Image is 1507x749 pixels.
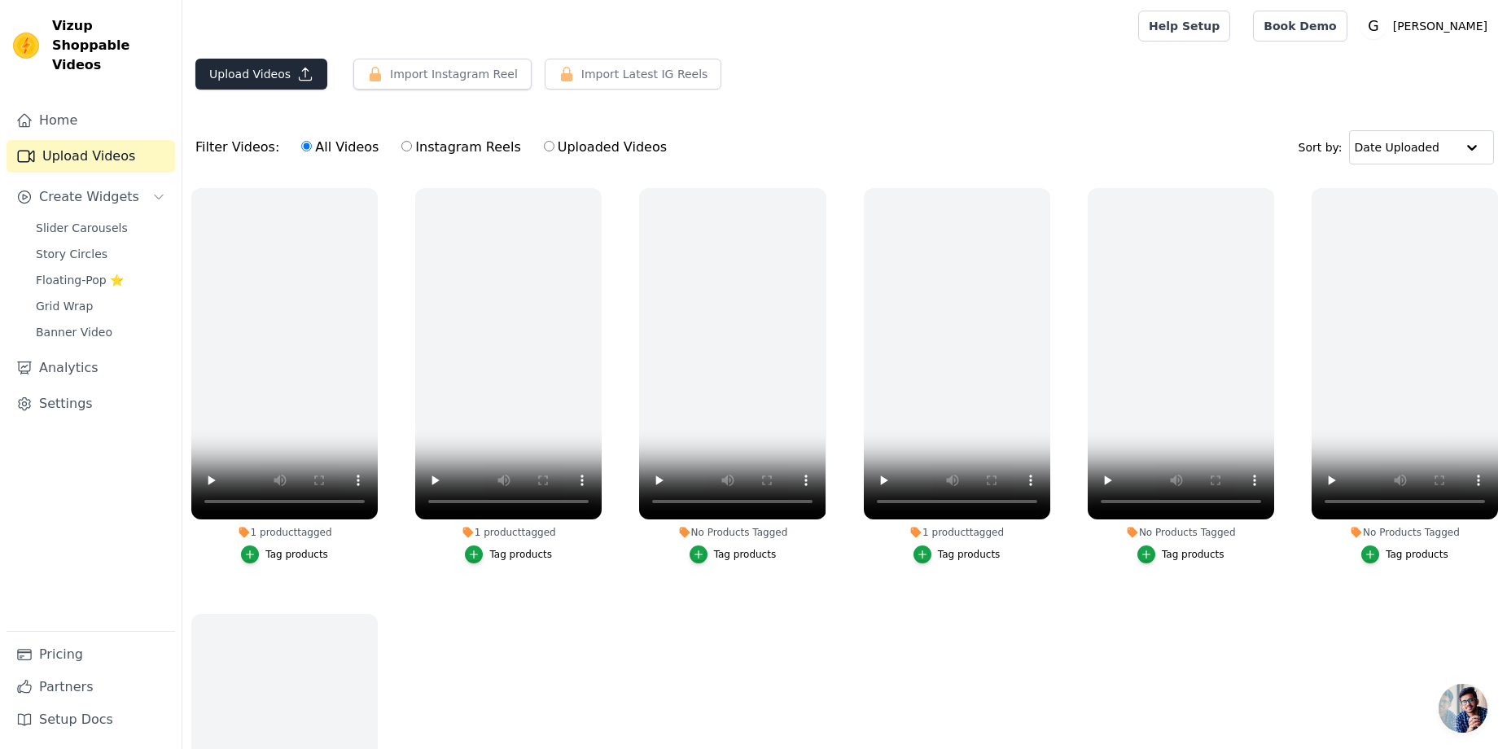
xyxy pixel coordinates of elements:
span: Slider Carousels [36,220,128,236]
input: Uploaded Videos [544,141,554,151]
button: Tag products [913,545,1001,563]
label: Instagram Reels [401,137,521,158]
a: Pricing [7,638,175,671]
button: Import Latest IG Reels [545,59,722,90]
span: Create Widgets [39,187,139,207]
p: [PERSON_NAME] [1387,11,1494,41]
div: 1 product tagged [864,526,1050,539]
div: Tag products [489,548,552,561]
a: Banner Video [26,321,175,344]
div: Tag products [714,548,777,561]
div: No Products Tagged [1088,526,1274,539]
span: Banner Video [36,324,112,340]
button: Tag products [465,545,552,563]
a: Book Demo [1253,11,1347,42]
button: Tag products [241,545,328,563]
div: Tag products [265,548,328,561]
img: Vizup [13,33,39,59]
span: Story Circles [36,246,107,262]
a: Setup Docs [7,703,175,736]
div: Tag products [938,548,1001,561]
button: Tag products [1137,545,1224,563]
a: Slider Carousels [26,217,175,239]
span: Import Latest IG Reels [581,66,708,82]
button: Import Instagram Reel [353,59,532,90]
span: Vizup Shoppable Videos [52,16,169,75]
span: Floating-Pop ⭐ [36,272,124,288]
span: Grid Wrap [36,298,93,314]
div: Tag products [1386,548,1448,561]
a: Home [7,104,175,137]
a: Floating-Pop ⭐ [26,269,175,291]
label: Uploaded Videos [543,137,668,158]
text: G [1368,18,1378,34]
button: Tag products [690,545,777,563]
input: All Videos [301,141,312,151]
a: Grid Wrap [26,295,175,318]
a: Settings [7,388,175,420]
a: Story Circles [26,243,175,265]
button: Tag products [1361,545,1448,563]
div: Filter Videos: [195,129,676,166]
div: Tag products [1162,548,1224,561]
div: No Products Tagged [639,526,826,539]
a: Partners [7,671,175,703]
button: Create Widgets [7,181,175,213]
a: Upload Videos [7,140,175,173]
input: Instagram Reels [401,141,412,151]
div: No Products Tagged [1312,526,1498,539]
label: All Videos [300,137,379,158]
div: Sort by: [1299,130,1495,164]
div: 1 product tagged [191,526,378,539]
button: Upload Videos [195,59,327,90]
a: Help Setup [1138,11,1230,42]
button: G [PERSON_NAME] [1360,11,1494,41]
a: Analytics [7,352,175,384]
a: Open chat [1439,684,1487,733]
div: 1 product tagged [415,526,602,539]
